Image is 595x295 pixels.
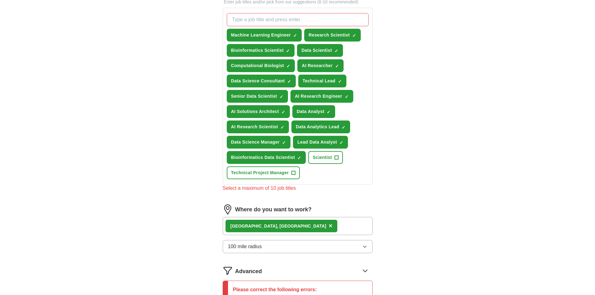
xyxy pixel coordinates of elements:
[309,32,350,38] span: Research Scientist
[223,266,233,276] img: filter
[227,44,295,57] button: Bioinformatics Scientist✓
[297,59,344,72] button: AI Researcher✓
[290,90,353,103] button: AI Research Engineer✓
[233,286,317,293] p: Please correct the following errors:
[280,94,283,99] span: ✓
[282,140,286,145] span: ✓
[335,48,338,53] span: ✓
[298,75,346,87] button: Technical Lead✓
[297,108,325,115] span: Data Analyst
[227,151,306,164] button: Bioinformatics Data Scientist✓
[231,93,277,100] span: Senior Data Scientist
[329,222,332,229] span: ×
[292,105,335,118] button: Data Analyst✓
[227,13,369,26] input: Type a job title and press enter
[223,204,233,214] img: location.png
[231,78,285,84] span: Data Science Consultant
[313,154,332,161] span: Scientist
[228,243,262,250] span: 100 mile radius
[231,223,326,229] div: [GEOGRAPHIC_DATA], [GEOGRAPHIC_DATA]
[327,110,330,115] span: ✓
[301,47,332,54] span: Data Scientist
[227,59,295,72] button: Computational Biologist✓
[281,110,285,115] span: ✓
[286,64,290,69] span: ✓
[296,124,339,130] span: Data Analytics Lead
[329,221,332,231] button: ×
[297,155,301,160] span: ✓
[297,44,343,57] button: Data Scientist✓
[231,108,279,115] span: AI Solutions Architect
[308,151,343,164] button: Scientist
[297,139,337,145] span: Lead Data Analyst
[231,170,289,176] span: Technical Project Manager
[287,79,291,84] span: ✓
[293,33,297,38] span: ✓
[342,125,345,130] span: ✓
[227,29,302,42] button: Machine Learning Engineer✓
[231,47,284,54] span: Bioinformatics Scientist
[303,78,335,84] span: Technical Lead
[235,267,262,276] span: Advanced
[352,33,356,38] span: ✓
[286,48,290,53] span: ✓
[227,166,300,179] button: Technical Project Manager
[223,240,373,253] button: 100 mile radius
[231,124,278,130] span: AI Research Scientist
[304,29,361,42] button: Research Scientist✓
[223,184,373,192] div: Select a maximum of 10 job titles
[231,62,284,69] span: Computational Biologist
[345,94,349,99] span: ✓
[280,125,284,130] span: ✓
[231,154,295,161] span: Bioinformatics Data Scientist
[227,90,288,103] button: Senior Data Scientist✓
[227,136,291,149] button: Data Science Manager✓
[227,105,290,118] button: AI Solutions Architect✓
[340,140,343,145] span: ✓
[335,64,339,69] span: ✓
[235,205,312,214] label: Where do you want to work?
[295,93,342,100] span: AI Research Engineer
[293,136,348,149] button: Lead Data Analyst✓
[291,120,350,133] button: Data Analytics Lead✓
[338,79,342,84] span: ✓
[227,75,296,87] button: Data Science Consultant✓
[231,139,280,145] span: Data Science Manager
[227,120,289,133] button: AI Research Scientist✓
[231,32,291,38] span: Machine Learning Engineer
[302,62,333,69] span: AI Researcher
